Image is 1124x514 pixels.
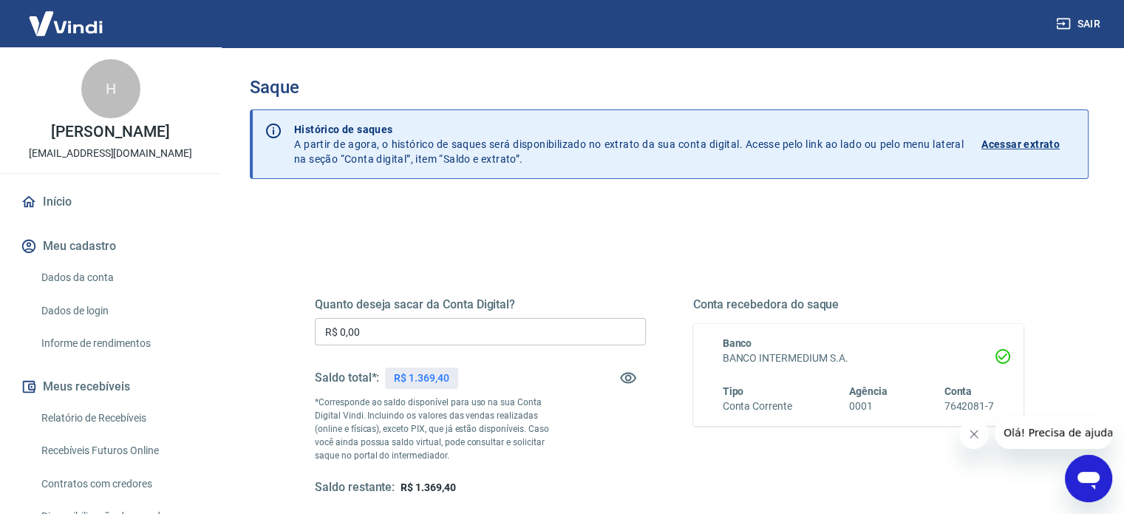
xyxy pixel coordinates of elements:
[315,396,563,462] p: *Corresponde ao saldo disponível para uso na sua Conta Digital Vindi. Incluindo os valores das ve...
[250,77,1089,98] h3: Saque
[35,328,203,359] a: Informe de rendimentos
[35,296,203,326] a: Dados de login
[959,419,989,449] iframe: Fechar mensagem
[1065,455,1112,502] iframe: Botão para abrir a janela de mensagens
[315,371,379,385] h5: Saldo total*:
[944,399,994,414] h6: 7642081-7
[944,385,972,397] span: Conta
[294,122,964,137] p: Histórico de saques
[723,351,995,366] h6: BANCO INTERMEDIUM S.A.
[1053,10,1106,38] button: Sair
[9,10,124,22] span: Olá! Precisa de ajuda?
[995,416,1112,449] iframe: Mensagem da empresa
[981,122,1076,166] a: Acessar extrato
[981,137,1060,152] p: Acessar extrato
[849,399,888,414] h6: 0001
[723,399,792,414] h6: Conta Corrente
[315,297,646,312] h5: Quanto deseja sacar da Conta Digital?
[35,436,203,466] a: Recebíveis Futuros Online
[18,1,114,46] img: Vindi
[35,263,203,293] a: Dados da conta
[18,230,203,263] button: Meu cadastro
[394,371,449,386] p: R$ 1.369,40
[81,59,140,118] div: H
[35,469,203,499] a: Contratos com credores
[29,146,192,161] p: [EMAIL_ADDRESS][DOMAIN_NAME]
[849,385,888,397] span: Agência
[294,122,964,166] p: A partir de agora, o histórico de saques será disponibilizado no extrato da sua conta digital. Ac...
[723,337,752,349] span: Banco
[35,403,203,433] a: Relatório de Recebíveis
[315,480,395,496] h5: Saldo restante:
[723,385,744,397] span: Tipo
[693,297,1024,312] h5: Conta recebedora do saque
[401,481,455,493] span: R$ 1.369,40
[18,186,203,218] a: Início
[51,124,169,140] p: [PERSON_NAME]
[18,371,203,403] button: Meus recebíveis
